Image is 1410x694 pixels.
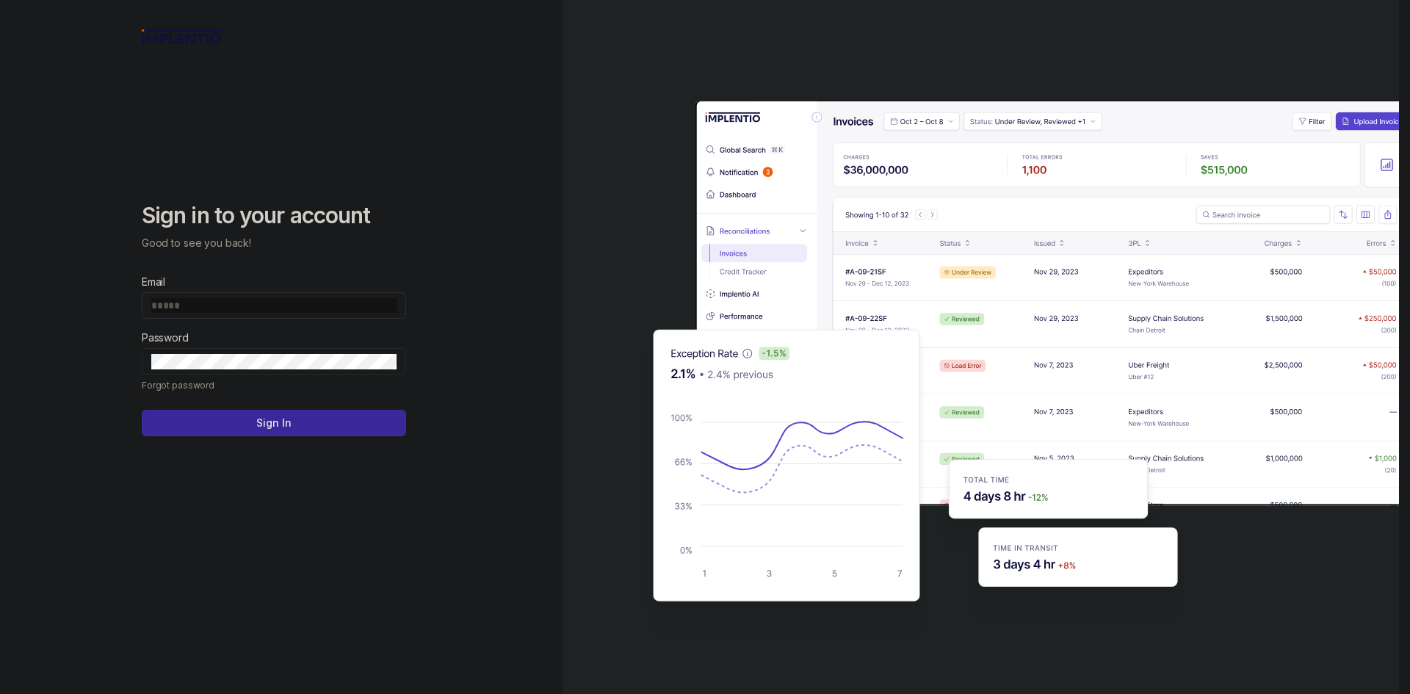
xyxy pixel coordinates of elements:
p: Sign In [256,416,291,430]
label: Email [142,275,165,289]
p: Forgot password [142,377,214,392]
img: logo [142,29,222,44]
button: Sign In [142,410,406,436]
p: Good to see you back! [142,236,406,250]
h2: Sign in to your account [142,201,406,231]
label: Password [142,330,189,345]
a: Link Forgot password [142,377,214,392]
